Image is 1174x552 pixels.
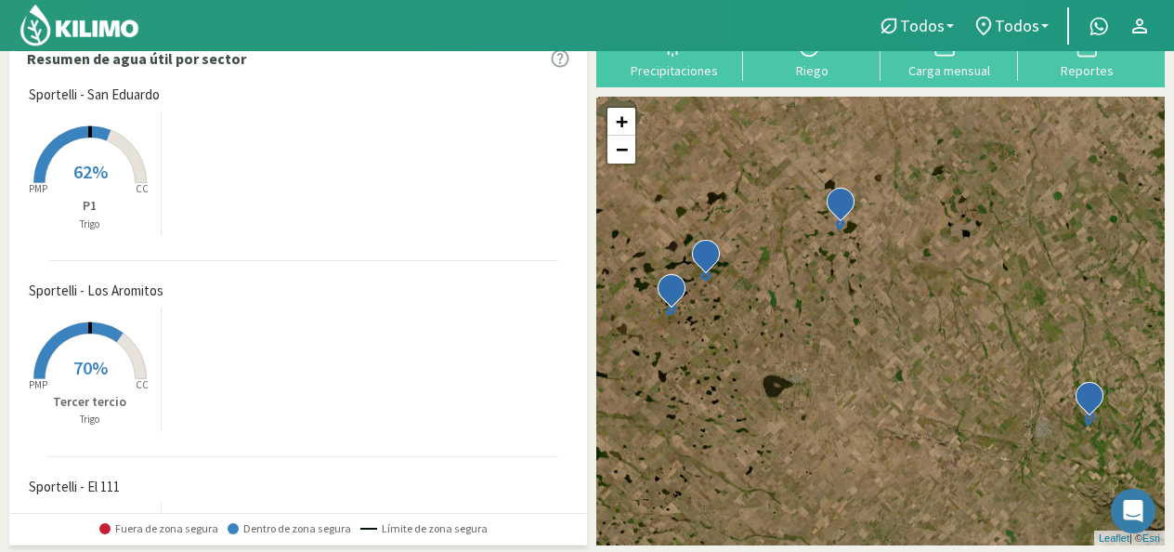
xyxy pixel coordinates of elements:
div: Riego [749,64,875,77]
tspan: CC [136,378,149,391]
span: Todos [900,16,945,35]
span: Fuera de zona segura [99,522,218,535]
a: Zoom in [607,108,635,136]
span: Todos [995,16,1039,35]
p: Tercer tercio [20,392,161,412]
button: Precipitaciones [606,29,743,78]
span: Dentro de zona segura [228,522,351,535]
tspan: PMP [29,182,47,195]
span: 62% [73,160,108,183]
span: 70% [73,356,108,379]
div: Carga mensual [886,64,1012,77]
img: Kilimo [19,3,140,47]
a: Esri [1142,532,1160,544]
a: Leaflet [1099,532,1129,544]
div: Open Intercom Messenger [1111,489,1155,533]
span: Límite de zona segura [360,522,488,535]
p: Trigo [20,412,161,427]
div: Reportes [1024,64,1150,77]
span: Sportelli - San Eduardo [29,85,160,106]
button: Reportes [1018,29,1155,78]
button: Carga mensual [880,29,1018,78]
button: Riego [743,29,880,78]
span: Sportelli - Los Aromitos [29,281,163,302]
tspan: CC [136,182,149,195]
div: Precipitaciones [611,64,737,77]
p: Trigo [20,217,161,232]
p: P1 [20,196,161,216]
a: Zoom out [607,136,635,164]
p: Resumen de agua útil por sector [27,47,246,70]
tspan: PMP [29,378,47,391]
span: Sportelli - El 111 [29,477,120,498]
div: | © [1094,531,1165,546]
